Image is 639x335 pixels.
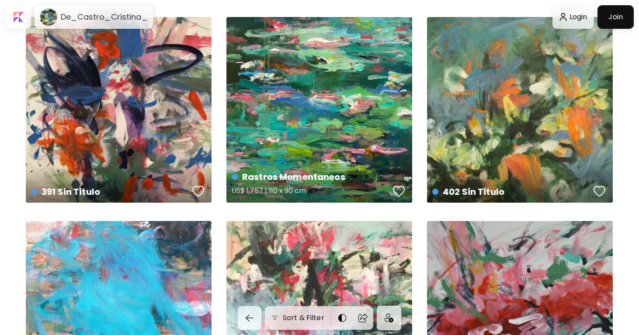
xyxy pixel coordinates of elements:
h4: Rastros Momentaneos [232,170,390,183]
a: Rastros MomentaneosUS$ 1,757 | 110 x 90 cmfavoriteshttps://cdn.kaleido.art/CDN/Artwork/149797/Pri... [226,17,412,203]
h4: 391 Sin Titulo [31,185,189,198]
h6: De_Castro_Cristina_ [61,12,148,22]
h6: Sort & Filter [283,313,324,323]
h4: 402 Sin Titulo [432,185,590,198]
a: 402 Sin Titulofavoriteshttps://cdn.kaleido.art/CDN/Artwork/149374/Primary/medium.webp?updated=664557 [427,17,613,203]
a: 391 Sin Titulofavoriteshttps://cdn.kaleido.art/CDN/Artwork/149802/Primary/medium.webp?updated=666963 [26,17,212,203]
button: favorites [190,183,207,200]
h5: US$ 1,757 | 110 x 90 cm [232,183,390,201]
img: icon [385,314,393,322]
button: favorites [391,183,407,200]
button: back [238,306,261,330]
a: back [238,306,265,330]
button: favorites [591,183,608,200]
img: back [244,313,255,323]
a: Join [597,5,634,29]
